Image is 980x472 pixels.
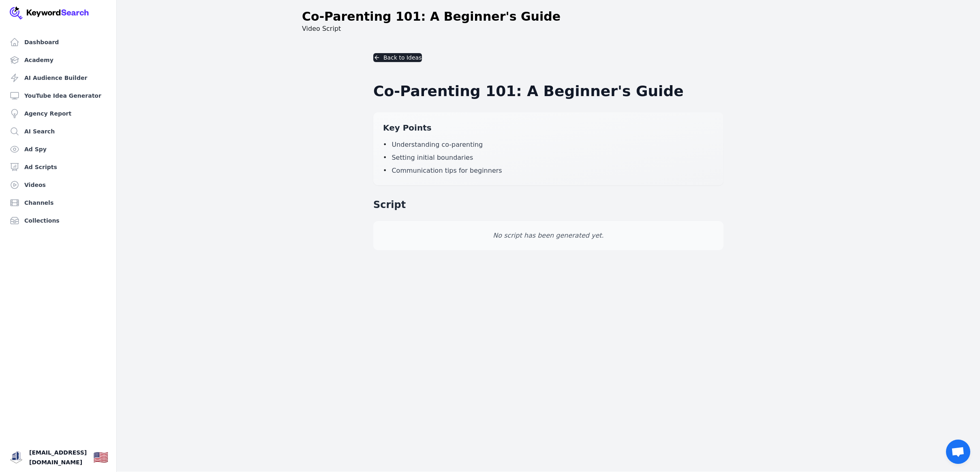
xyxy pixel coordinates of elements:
img: Stef Becker [10,451,23,464]
span: Understanding co-parenting [392,140,483,150]
a: Collections [6,212,110,229]
span: Communication tips for beginners [392,166,502,176]
a: Ad Spy [6,141,110,157]
button: Back to Ideas [373,53,422,62]
img: Your Company [10,6,89,19]
a: AI Search [6,123,110,139]
a: Ad Scripts [6,159,110,175]
h2: Script [373,198,723,211]
div: 🇺🇸 [93,450,108,465]
span: [EMAIL_ADDRESS][DOMAIN_NAME] [29,448,87,467]
button: 🇺🇸 [93,449,108,466]
a: Agency Report [6,105,110,122]
span: • [383,166,387,176]
a: YouTube Idea Generator [6,88,110,104]
h1: Co-Parenting 101: A Beginner's Guide [373,83,723,99]
a: AI Audience Builder [6,70,110,86]
h2: Key Points [383,122,714,133]
h1: Co-Parenting 101: A Beginner's Guide [302,9,561,24]
a: Academy [6,52,110,68]
button: Open user button [10,451,23,464]
a: Channels [6,195,110,211]
div: Video Script [289,9,808,34]
span: • [383,153,387,163]
a: Videos [6,177,110,193]
p: No script has been generated yet. [383,231,714,240]
div: Open chat [946,440,970,464]
a: Dashboard [6,34,110,50]
span: • [383,140,387,150]
span: Setting initial boundaries [392,153,473,163]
